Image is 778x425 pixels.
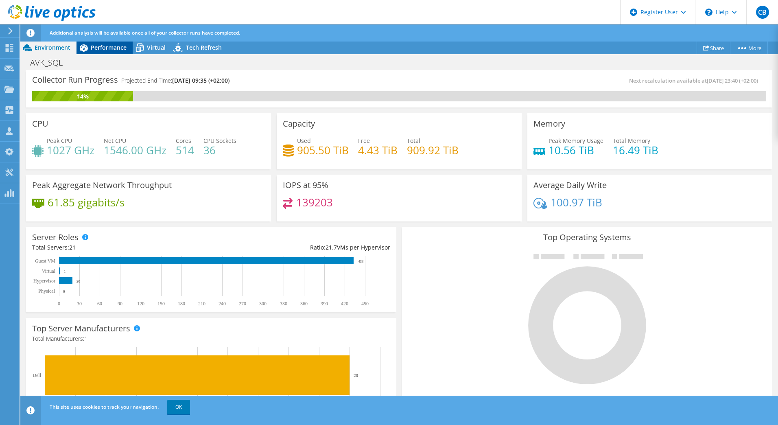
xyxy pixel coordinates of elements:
text: 210 [198,301,205,307]
h4: Projected End Time: [121,76,229,85]
span: CPU Sockets [203,137,236,145]
span: 21.7 [326,243,337,251]
span: Net CPU [104,137,126,145]
span: 21 [69,243,76,251]
text: 180 [178,301,185,307]
h3: IOPS at 95% [283,181,328,190]
h3: Average Daily Write [533,181,607,190]
h4: 909.92 TiB [407,146,459,155]
a: OK [167,400,190,414]
span: Used [297,137,311,145]
h4: 1027 GHz [47,146,94,155]
h4: 4.43 TiB [358,146,398,155]
text: 90 [118,301,122,307]
text: 300 [259,301,267,307]
text: 390 [321,301,328,307]
text: 433 [358,259,364,263]
text: 0 [58,301,60,307]
a: More [730,42,768,54]
h4: 1546.00 GHz [104,146,166,155]
a: Share [697,42,730,54]
span: Additional analysis will be available once all of your collector runs have completed. [50,29,240,36]
span: Peak CPU [47,137,72,145]
text: 120 [137,301,144,307]
span: Next recalculation available at [629,77,762,84]
span: Cores [176,137,191,145]
h3: Server Roles [32,233,79,242]
span: Virtual [147,44,166,51]
text: 150 [157,301,165,307]
span: This site uses cookies to track your navigation. [50,403,159,410]
div: Ratio: VMs per Hypervisor [211,243,390,252]
text: 240 [219,301,226,307]
text: 330 [280,301,287,307]
span: Free [358,137,370,145]
div: Total Servers: [32,243,211,252]
text: Physical [38,288,55,294]
text: Virtual [42,268,56,274]
span: Total Memory [613,137,650,145]
h4: 16.49 TiB [613,146,658,155]
h4: 514 [176,146,194,155]
span: Peak Memory Usage [549,137,603,145]
text: Hypervisor [33,278,55,284]
span: [DATE] 23:40 (+02:00) [707,77,758,84]
h3: Peak Aggregate Network Throughput [32,181,172,190]
span: Total [407,137,420,145]
text: Guest VM [35,258,55,264]
div: 14% [32,92,133,101]
span: Tech Refresh [186,44,222,51]
text: 60 [97,301,102,307]
span: [DATE] 09:35 (+02:00) [172,77,229,84]
h4: Total Manufacturers: [32,334,390,343]
text: 420 [341,301,348,307]
span: Performance [91,44,127,51]
text: 20 [76,279,81,283]
h4: 139203 [296,198,333,207]
h4: 905.50 TiB [297,146,349,155]
text: 1 [64,269,66,274]
span: 1 [84,335,87,342]
span: Environment [35,44,70,51]
text: 360 [300,301,308,307]
h3: Top Server Manufacturers [32,324,130,333]
text: 270 [239,301,246,307]
h3: CPU [32,119,48,128]
h4: 61.85 gigabits/s [48,198,125,207]
span: CB [756,6,769,19]
text: 450 [361,301,369,307]
svg: \n [705,9,712,16]
text: 30 [77,301,82,307]
h3: Capacity [283,119,315,128]
h3: Memory [533,119,565,128]
h1: AVK_SQL [26,58,75,67]
h4: 10.56 TiB [549,146,603,155]
h4: 100.97 TiB [551,198,602,207]
text: 0 [63,289,65,294]
h4: 36 [203,146,236,155]
text: 20 [354,373,358,378]
h3: Top Operating Systems [408,233,766,242]
text: Dell [33,372,41,378]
